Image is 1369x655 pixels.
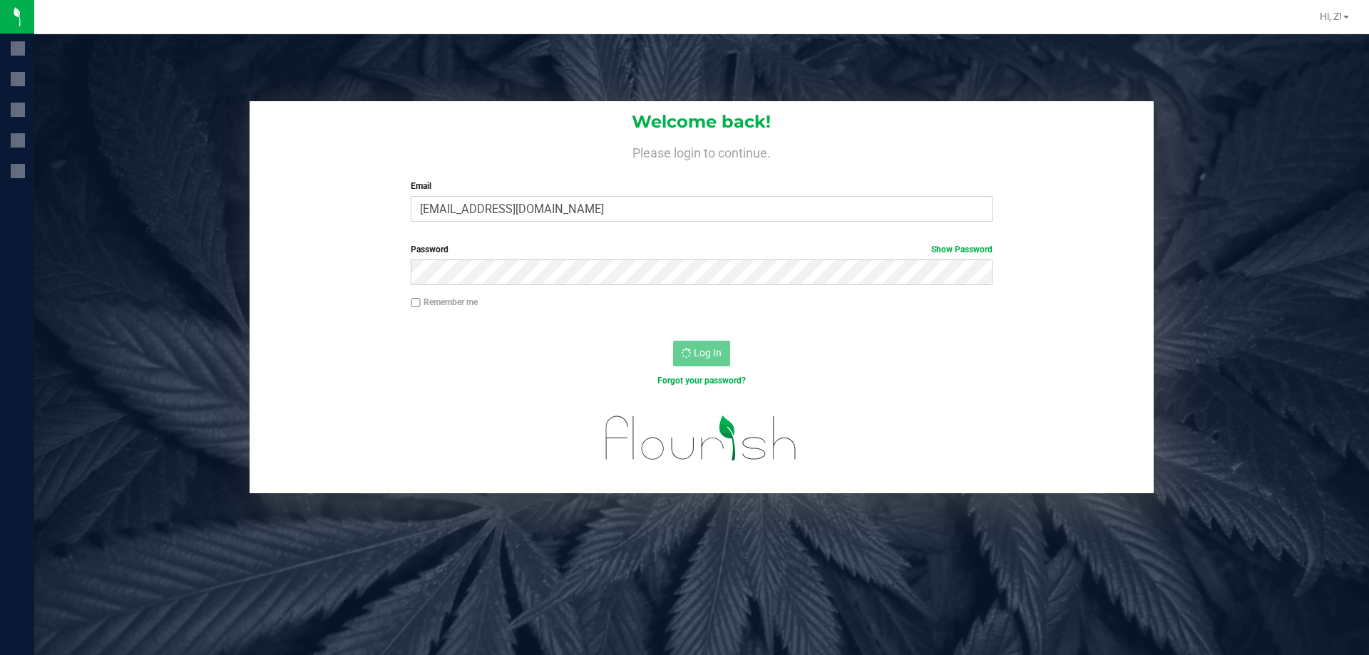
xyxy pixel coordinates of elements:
[588,402,814,475] img: flourish_logo.svg
[657,376,746,386] a: Forgot your password?
[411,298,421,308] input: Remember me
[250,113,1154,131] h1: Welcome back!
[411,180,992,192] label: Email
[931,244,993,254] a: Show Password
[411,296,478,309] label: Remember me
[694,347,722,359] span: Log In
[1320,11,1342,22] span: Hi, Z!
[250,143,1154,160] h4: Please login to continue.
[673,341,730,366] button: Log In
[411,244,448,254] span: Password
